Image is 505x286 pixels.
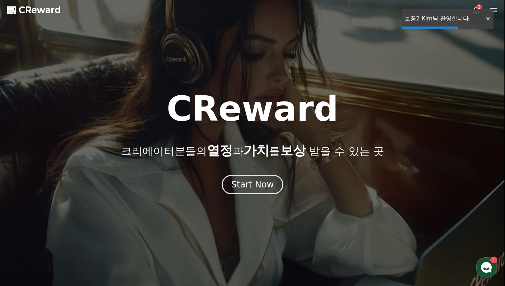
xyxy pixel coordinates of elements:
[222,175,284,194] button: Start Now
[7,4,61,16] a: CReward
[231,179,274,190] div: Start Now
[222,182,284,189] a: Start Now
[166,92,338,126] h1: CReward
[19,4,61,16] span: CReward
[476,4,482,10] div: 2
[472,6,481,14] a: 2
[121,143,384,158] p: 크리에이터분들의 과 를 받을 수 있는 곳
[207,143,233,158] span: 열정
[244,143,269,158] span: 가치
[280,143,306,158] span: 보상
